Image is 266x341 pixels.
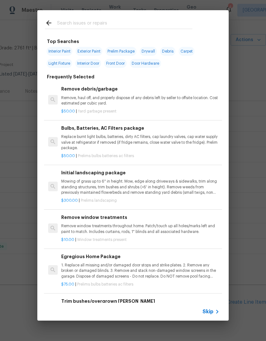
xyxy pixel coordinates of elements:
p: Remove window treatments throughout home. Patch/touch up all holes/marks left and paint to match.... [61,223,219,234]
span: $300.00 [61,199,78,202]
span: Window treatments present [77,238,127,242]
span: Exterior Paint [76,47,102,56]
span: Debris [160,47,175,56]
h6: Trim bushes/overgrown [PERSON_NAME] [61,298,219,305]
span: Prelim Package [106,47,137,56]
p: Replace burnt light bulbs, batteries, dirty AC filters, cap laundry valves, cap water supply valv... [61,134,219,150]
p: | [61,109,219,114]
span: Front Door [104,59,127,68]
span: $50.00 [61,154,75,158]
p: | [61,153,219,159]
h6: Remove debris/garbage [61,85,219,92]
h6: Remove window treatments [61,214,219,221]
span: Light Fixture [47,59,72,68]
h6: Frequently Selected [47,73,94,80]
span: Door Hardware [130,59,161,68]
span: $10.00 [61,238,74,242]
span: Interior Door [75,59,101,68]
span: $50.00 [61,109,75,113]
p: | [61,282,219,287]
input: Search issues or repairs [57,19,192,29]
span: Prelims bulbs batteries ac filters [77,282,133,286]
span: Prelims bulbs batteries ac filters [78,154,134,158]
p: | [61,237,219,243]
p: 1. Replace all missing and/or damaged door stops and strike plates. 2. Remove any broken or damag... [61,263,219,279]
span: Interior Paint [47,47,72,56]
span: Drywall [140,47,157,56]
span: Yard garbage present [78,109,116,113]
h6: Egregious Home Package [61,253,219,260]
span: Carpet [179,47,195,56]
p: Remove, haul off, and properly dispose of any debris left by seller to offsite location. Cost est... [61,95,219,106]
h6: Initial landscaping package [61,169,219,176]
p: | [61,198,219,203]
span: $75.00 [61,282,74,286]
span: Prelims landscaping [81,199,117,202]
h6: Top Searches [47,38,79,45]
h6: Bulbs, Batteries, AC Filters package [61,125,219,132]
span: Skip [203,308,213,315]
p: Mowing of grass up to 6" in height. Mow, edge along driveways & sidewalks, trim along standing st... [61,179,219,195]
